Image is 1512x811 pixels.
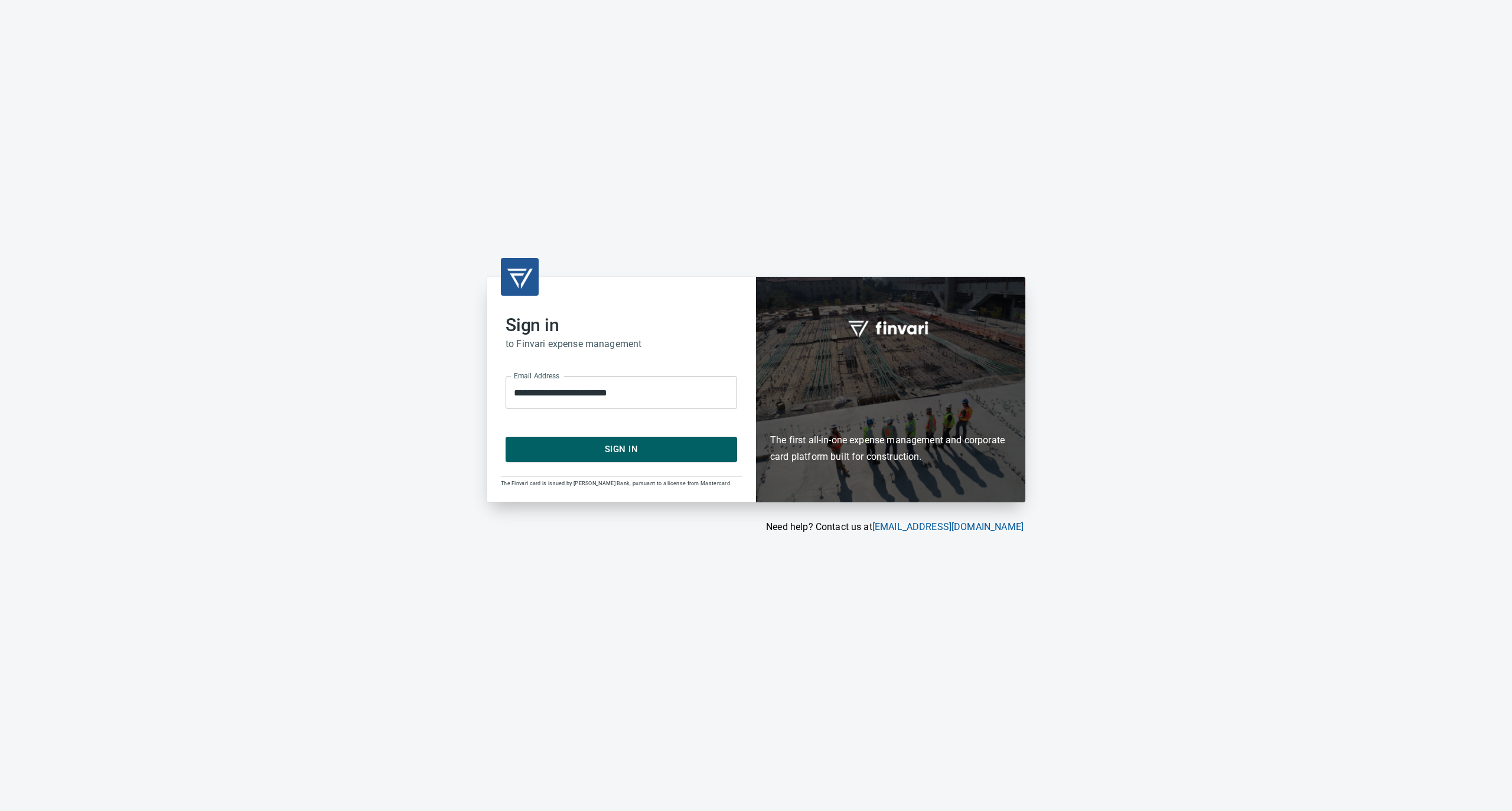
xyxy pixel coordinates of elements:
span: The Finvari card is issued by [PERSON_NAME] Bank, pursuant to a license from Mastercard [501,480,730,486]
div: Finvari [756,277,1025,502]
h6: The first all-in-one expense management and corporate card platform built for construction. [770,364,1011,465]
h2: Sign in [506,315,737,336]
h6: to Finvari expense management [506,336,737,352]
button: Sign In [506,437,737,462]
p: Need help? Contact us at [487,520,1024,534]
a: [EMAIL_ADDRESS][DOMAIN_NAME] [872,521,1024,532]
img: fullword_logo_white.png [846,314,935,341]
img: transparent_logo.png [506,263,534,291]
span: Sign In [519,442,724,457]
